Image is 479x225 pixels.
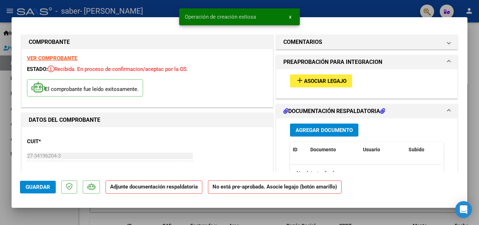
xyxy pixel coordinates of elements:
[409,147,424,152] span: Subido
[290,142,308,157] datatable-header-cell: ID
[26,184,50,190] span: Guardar
[290,124,358,137] button: Agregar Documento
[283,107,385,115] h1: DOCUMENTACIÓN RESPALDATORIA
[208,180,342,194] strong: No está pre-aprobada. Asocie legajo (botón amarillo)
[276,104,457,118] mat-expansion-panel-header: DOCUMENTACIÓN RESPALDATORIA
[289,14,291,20] span: x
[276,35,457,49] mat-expansion-panel-header: COMENTARIOS
[20,181,56,193] button: Guardar
[310,147,336,152] span: Documento
[27,66,48,72] span: ESTADO:
[29,39,70,45] strong: COMPROBANTE
[110,184,198,190] strong: Adjunte documentación respaldatoria
[283,58,382,66] h1: PREAPROBACIÓN PARA INTEGRACION
[290,74,352,87] button: Asociar Legajo
[406,142,441,157] datatable-header-cell: Subido
[293,147,297,152] span: ID
[27,79,143,97] p: El comprobante fue leído exitosamente.
[363,147,380,152] span: Usuario
[308,142,360,157] datatable-header-cell: Documento
[283,38,322,46] h1: COMENTARIOS
[185,13,256,20] span: Operación de creación exitosa
[290,165,441,182] div: No data to display
[304,78,346,84] span: Asociar Legajo
[455,201,472,218] div: Open Intercom Messenger
[276,69,457,98] div: PREAPROBACIÓN PARA INTEGRACION
[283,11,297,23] button: x
[27,55,77,61] a: VER COMPROBANTE
[360,142,406,157] datatable-header-cell: Usuario
[27,138,99,146] p: CUIT
[48,66,188,72] span: Recibida. En proceso de confirmacion/aceptac por la OS.
[276,55,457,69] mat-expansion-panel-header: PREAPROBACIÓN PARA INTEGRACION
[441,142,476,157] datatable-header-cell: Acción
[29,117,100,123] strong: DATOS DEL COMPROBANTE
[296,127,353,133] span: Agregar Documento
[296,76,304,85] mat-icon: add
